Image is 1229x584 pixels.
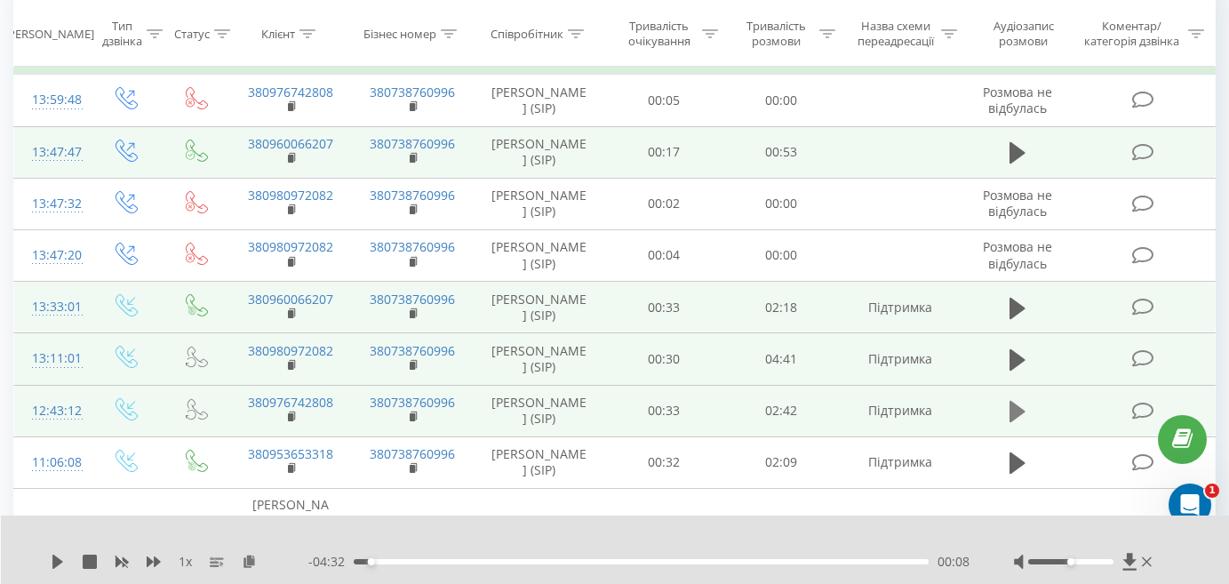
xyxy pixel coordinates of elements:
td: 00:33 [605,282,722,333]
a: 380980972082 [248,238,333,255]
a: 380960066207 [248,291,333,308]
span: 1 x [179,553,192,571]
td: Підтримка [840,282,962,333]
td: 00:30 [605,333,722,385]
td: [PERSON_NAME] (SIP) [474,488,605,570]
td: 00:33 [605,385,722,436]
a: 380738760996 [370,291,455,308]
div: Тривалість розмови [738,19,815,49]
td: [PERSON_NAME] (SIP) [474,282,605,333]
td: [PERSON_NAME] (SIP) [474,333,605,385]
a: 380738760996 [370,135,455,152]
td: 02:09 [722,436,840,488]
a: 380980972082 [248,187,333,204]
div: Accessibility label [1067,558,1074,565]
a: 380738760996 [370,342,455,359]
span: Розмова не відбулась [983,238,1052,271]
td: [PERSON_NAME] (SIP) [474,436,605,488]
td: 00:00 [722,75,840,126]
div: Тип дзвінка [102,19,142,49]
td: Підтримка [840,333,962,385]
td: 00:17 [605,126,722,178]
a: 380738760996 [370,84,455,100]
td: Підтримка [840,385,962,436]
a: 380738760996 [370,187,455,204]
div: Назва схеми переадресації [856,19,937,49]
span: 00:08 [938,553,970,571]
a: 380980972082 [248,342,333,359]
td: 00:04 [605,229,722,281]
span: - 04:32 [308,553,354,571]
div: 13:33:01 [32,290,71,324]
td: 00:53 [722,126,840,178]
div: 13:47:47 [32,135,71,170]
td: Підтримка [840,436,962,488]
div: 13:59:48 [32,83,71,117]
td: [PERSON_NAME] (SIP) [474,75,605,126]
td: 00:00 [722,229,840,281]
td: [PERSON_NAME] (SIP) [474,126,605,178]
div: 11:04:10 [32,512,71,547]
span: 1 [1205,484,1219,498]
a: 380738760996 [370,394,455,411]
a: 380738760996 [370,512,455,529]
div: [PERSON_NAME] [4,26,94,41]
span: Розмова не відбулась [983,84,1052,116]
td: [PERSON_NAME] (SIP) [474,229,605,281]
div: 12:43:12 [32,394,71,428]
td: 00:05 [605,75,722,126]
a: 380738760996 [370,445,455,462]
td: [PERSON_NAME] [229,488,351,570]
a: 380960066207 [248,135,333,152]
td: 00:00 [722,178,840,229]
div: Тривалість очікування [621,19,698,49]
div: 13:11:01 [32,341,71,376]
div: Співробітник [491,26,563,41]
td: 04:41 [722,333,840,385]
div: 13:47:20 [32,238,71,273]
a: 380738760996 [370,238,455,255]
td: 00:16 [605,488,722,570]
a: 380953653318 [248,445,333,462]
span: Розмова не відбулась [983,187,1052,220]
div: 13:47:32 [32,187,71,221]
a: 380976742808 [248,394,333,411]
div: Коментар/категорія дзвінка [1080,19,1184,49]
td: 02:42 [722,385,840,436]
td: [PERSON_NAME] (SIP) [474,178,605,229]
div: Бізнес номер [363,26,436,41]
td: 00:21 [722,488,840,570]
div: 11:06:08 [32,445,71,480]
td: [PERSON_NAME] (SIP) [474,385,605,436]
div: Accessibility label [368,558,375,565]
div: Статус [174,26,210,41]
a: 380976742808 [248,84,333,100]
div: Аудіозапис розмови [978,19,1070,49]
iframe: Intercom live chat [1169,484,1211,526]
td: 02:18 [722,282,840,333]
td: 00:32 [605,436,722,488]
div: Клієнт [261,26,295,41]
td: 00:02 [605,178,722,229]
